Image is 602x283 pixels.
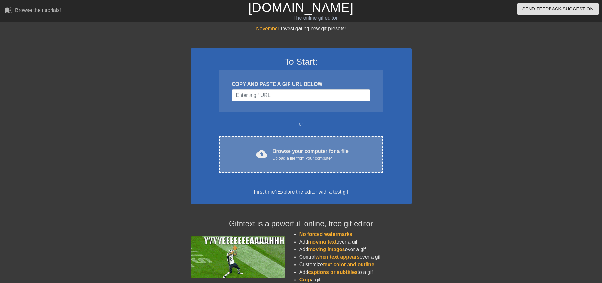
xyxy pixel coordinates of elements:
[191,219,412,228] h4: Gifntext is a powerful, online, free gif editor
[5,6,61,16] a: Browse the tutorials!
[232,89,370,101] input: Username
[522,5,593,13] span: Send Feedback/Suggestion
[272,148,349,161] div: Browse your computer for a file
[256,26,281,31] span: November:
[323,262,374,267] span: text color and outline
[272,155,349,161] div: Upload a file from your computer
[308,269,357,275] span: captions or subtitles
[299,232,352,237] span: No forced watermarks
[299,238,412,246] li: Add over a gif
[308,239,337,244] span: moving text
[248,1,354,15] a: [DOMAIN_NAME]
[15,8,61,13] div: Browse the tutorials!
[199,57,404,67] h3: To Start:
[191,236,285,278] img: football_small.gif
[256,148,267,160] span: cloud_upload
[517,3,599,15] button: Send Feedback/Suggestion
[232,81,370,88] div: COPY AND PASTE A GIF URL BELOW
[299,253,412,261] li: Control over a gif
[204,14,427,22] div: The online gif editor
[299,268,412,276] li: Add to a gif
[299,261,412,268] li: Customize
[191,25,412,33] div: Investigating new gif presets!
[299,277,311,282] span: Crop
[315,254,360,260] span: when text appears
[199,188,404,196] div: First time?
[5,6,13,14] span: menu_book
[308,247,345,252] span: moving images
[277,189,348,195] a: Explore the editor with a test gif
[207,120,395,128] div: or
[299,246,412,253] li: Add over a gif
